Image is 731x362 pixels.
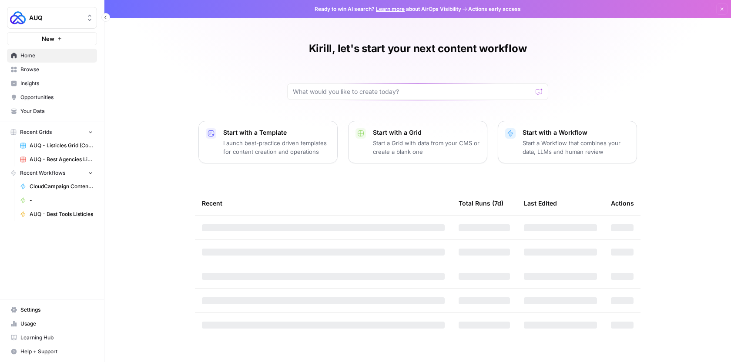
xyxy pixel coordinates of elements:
a: CloudCampaign Content Brief - Long-form Blog Posts [Modified carry] [16,179,97,193]
p: Start a Grid with data from your CMS or create a blank one [373,139,480,156]
button: New [7,32,97,45]
span: AUQ [29,13,82,22]
span: New [42,34,54,43]
span: Recent Grids [20,128,52,136]
a: Your Data [7,104,97,118]
button: Workspace: AUQ [7,7,97,29]
a: Learn more [376,6,405,12]
a: Settings [7,303,97,317]
span: Usage [20,320,93,328]
span: AUQ - Best Tools Listicles [30,210,93,218]
span: Ready to win AI search? about AirOps Visibility [315,5,461,13]
button: Help + Support [7,345,97,359]
a: AUQ - Best Agencies Listicles Grid [16,153,97,166]
p: Start a Workflow that combines your data, LLMs and human review [523,139,630,156]
button: Start with a GridStart a Grid with data from your CMS or create a blank one [348,121,487,163]
span: AUQ - Listicles Grid (Copy from [GEOGRAPHIC_DATA]) [30,142,93,149]
span: Browse [20,66,93,73]
span: - [30,196,93,204]
button: Recent Workflows [7,166,97,179]
a: Learning Hub [7,331,97,345]
a: Insights [7,76,97,90]
span: CloudCampaign Content Brief - Long-form Blog Posts [Modified carry] [30,183,93,190]
div: Actions [611,191,634,215]
button: Recent Grids [7,126,97,139]
div: Recent [202,191,445,215]
p: Launch best-practice driven templates for content creation and operations [223,139,330,156]
span: Help + Support [20,348,93,355]
div: Total Runs (7d) [459,191,503,215]
span: Actions early access [468,5,521,13]
button: Start with a WorkflowStart a Workflow that combines your data, LLMs and human review [498,121,637,163]
a: AUQ - Best Tools Listicles [16,207,97,221]
span: Learning Hub [20,334,93,342]
p: Start with a Grid [373,128,480,137]
img: AUQ Logo [10,10,26,26]
div: Last Edited [524,191,557,215]
span: Opportunities [20,93,93,101]
button: Start with a TemplateLaunch best-practice driven templates for content creation and operations [198,121,338,163]
p: Start with a Template [223,128,330,137]
span: Insights [20,80,93,87]
a: AUQ - Listicles Grid (Copy from [GEOGRAPHIC_DATA]) [16,139,97,153]
a: Browse [7,63,97,76]
a: Home [7,49,97,63]
span: Recent Workflows [20,169,65,177]
input: What would you like to create today? [293,87,532,96]
span: Your Data [20,107,93,115]
span: AUQ - Best Agencies Listicles Grid [30,156,93,163]
a: Usage [7,317,97,331]
p: Start with a Workflow [523,128,630,137]
span: Home [20,52,93,60]
h1: Kirill, let's start your next content workflow [309,42,527,56]
span: Settings [20,306,93,314]
a: Opportunities [7,90,97,104]
a: - [16,193,97,207]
